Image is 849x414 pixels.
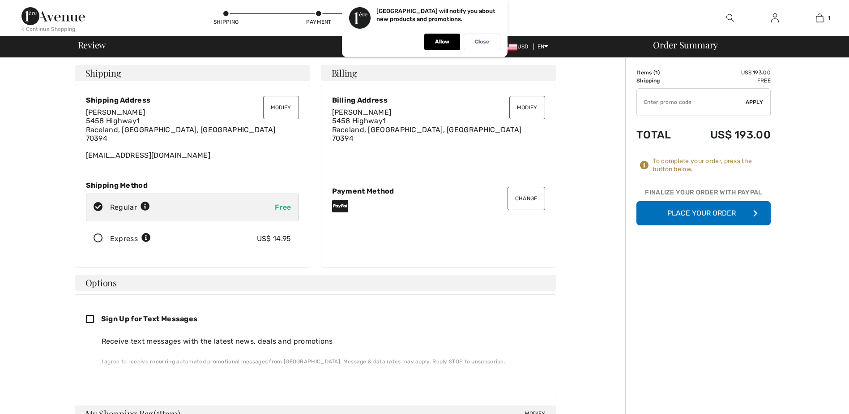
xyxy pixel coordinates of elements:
div: Payment [305,18,332,26]
span: [PERSON_NAME] [86,108,145,116]
td: US$ 193.00 [685,69,771,77]
img: 1ère Avenue [21,7,85,25]
div: I agree to receive recurring automated promotional messages from [GEOGRAPHIC_DATA]. Message & dat... [102,358,538,366]
span: Billing [332,69,357,78]
td: Items ( ) [636,69,685,77]
button: Change [508,187,545,210]
img: search the website [726,13,734,23]
button: Place Your Order [636,201,771,225]
div: Receive text messages with the latest news, deals and promotions [102,336,538,347]
td: Total [636,120,685,150]
span: USD [503,43,532,50]
a: 1 [798,13,841,23]
span: Apply [746,98,764,106]
div: < Continue Shopping [21,25,76,33]
div: Shipping Address [86,96,299,104]
button: Modify [263,96,299,119]
button: Modify [509,96,545,119]
div: Shipping Method [86,181,299,190]
span: Shipping [85,69,121,78]
span: 5458 Highway1 Raceland, [GEOGRAPHIC_DATA], [GEOGRAPHIC_DATA] 70394 [332,116,522,142]
a: Sign In [764,13,786,24]
div: [EMAIL_ADDRESS][DOMAIN_NAME] [86,108,299,160]
span: Free [275,203,291,211]
img: US Dollar [503,43,517,51]
div: US$ 14.95 [257,233,291,244]
p: Close [475,39,489,45]
span: Sign Up for Text Messages [101,315,198,323]
div: Express [110,233,151,244]
span: [PERSON_NAME] [332,108,392,116]
span: 1 [655,69,658,76]
div: Order Summary [642,40,844,49]
span: EN [538,43,549,50]
div: To complete your order, press the button below. [653,157,771,173]
td: US$ 193.00 [685,120,771,150]
span: 5458 Highway1 Raceland, [GEOGRAPHIC_DATA], [GEOGRAPHIC_DATA] 70394 [86,116,276,142]
p: [GEOGRAPHIC_DATA] will notify you about new products and promotions. [376,8,495,22]
div: Shipping [213,18,239,26]
div: Payment Method [332,187,545,195]
span: Review [78,40,106,49]
span: 1 [828,14,830,22]
img: My Bag [816,13,823,23]
td: Free [685,77,771,85]
div: Finalize Your Order with PayPal [636,188,771,201]
h4: Options [75,275,556,291]
img: My Info [771,13,779,23]
input: Promo code [637,89,746,116]
div: Regular [110,202,150,213]
div: Billing Address [332,96,545,104]
p: Allow [435,39,449,45]
td: Shipping [636,77,685,85]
